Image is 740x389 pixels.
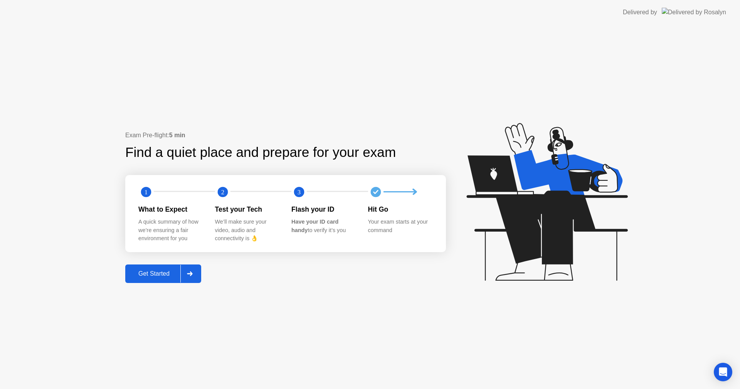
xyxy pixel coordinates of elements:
b: 5 min [169,132,185,138]
div: Hit Go [368,204,432,214]
div: A quick summary of how we’re ensuring a fair environment for you [138,218,203,243]
div: Flash your ID [291,204,356,214]
div: We’ll make sure your video, audio and connectivity is 👌 [215,218,279,243]
div: What to Expect [138,204,203,214]
img: Delivered by Rosalyn [662,8,726,17]
div: Your exam starts at your command [368,218,432,234]
div: Exam Pre-flight: [125,131,446,140]
div: Find a quiet place and prepare for your exam [125,142,397,163]
div: Get Started [128,270,180,277]
div: to verify it’s you [291,218,356,234]
div: Delivered by [623,8,657,17]
text: 2 [221,188,224,195]
div: Open Intercom Messenger [714,363,732,381]
button: Get Started [125,264,201,283]
div: Test your Tech [215,204,279,214]
text: 3 [298,188,301,195]
b: Have your ID card handy [291,219,338,233]
text: 1 [145,188,148,195]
